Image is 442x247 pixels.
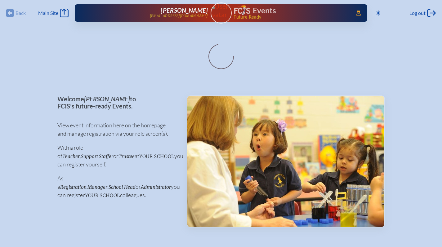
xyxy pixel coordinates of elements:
span: [PERSON_NAME] [84,95,130,103]
span: Main Site [38,10,58,16]
span: Trustee [118,153,135,159]
a: Main Site [38,9,69,17]
img: User Avatar [208,2,234,19]
span: your school [85,192,120,198]
p: As a , or you can register colleagues. [57,174,177,199]
a: User Avatar [211,2,232,24]
span: Log out [409,10,426,16]
span: Teacher [62,153,80,159]
p: View event information here on the homepage and manage registration via your role screen(s). [57,121,177,138]
span: Future Ready [234,15,347,19]
img: Events [187,96,384,227]
span: School Head [109,184,136,190]
span: Support Staffer [81,153,113,159]
div: FCIS Events — Future ready [234,5,348,19]
span: [PERSON_NAME] [161,7,208,14]
p: With a role of , or at you can register yourself. [57,143,177,169]
span: Administrator [141,184,171,190]
p: [EMAIL_ADDRESS][DOMAIN_NAME] [150,14,208,18]
span: Registration Manager [60,184,107,190]
span: your school [139,153,174,159]
p: Welcome to FCIS’s future-ready Events. [57,95,177,109]
a: [PERSON_NAME][EMAIL_ADDRESS][DOMAIN_NAME] [95,7,208,19]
